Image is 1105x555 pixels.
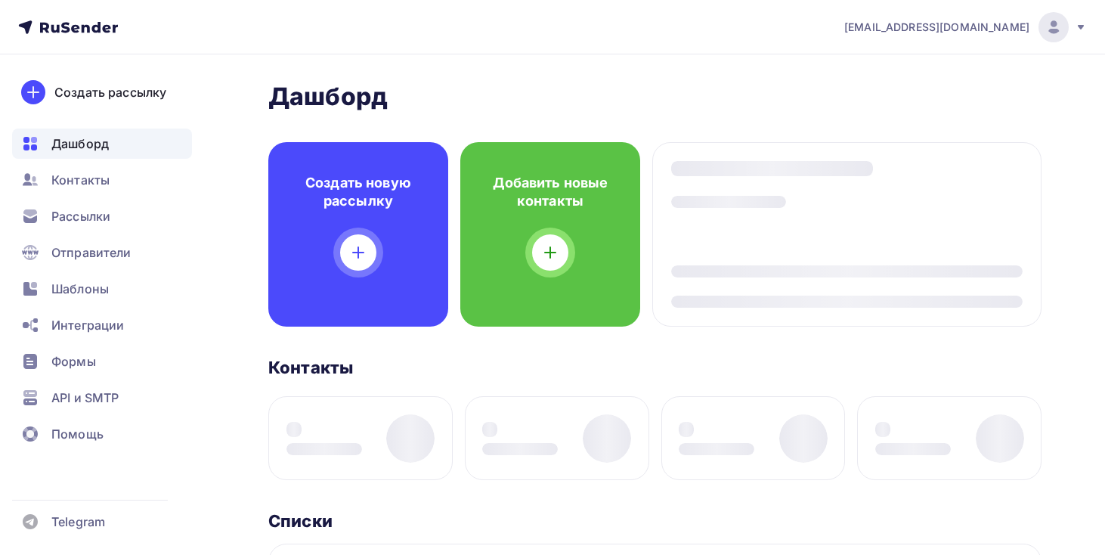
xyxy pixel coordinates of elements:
h4: Добавить новые контакты [484,174,616,210]
span: Формы [51,352,96,371]
h3: Контакты [268,357,353,378]
a: Шаблоны [12,274,192,304]
a: [EMAIL_ADDRESS][DOMAIN_NAME] [844,12,1087,42]
span: [EMAIL_ADDRESS][DOMAIN_NAME] [844,20,1029,35]
a: Контакты [12,165,192,195]
h3: Списки [268,510,333,532]
a: Формы [12,346,192,377]
h4: Создать новую рассылку [292,174,424,210]
span: Дашборд [51,135,109,153]
a: Дашборд [12,129,192,159]
span: Отправители [51,243,132,262]
span: Помощь [51,425,104,443]
a: Отправители [12,237,192,268]
span: Рассылки [51,207,110,225]
h2: Дашборд [268,82,1042,112]
span: Интеграции [51,316,124,334]
span: Шаблоны [51,280,109,298]
span: API и SMTP [51,389,119,407]
a: Рассылки [12,201,192,231]
span: Telegram [51,513,105,531]
div: Создать рассылку [54,83,166,101]
span: Контакты [51,171,110,189]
